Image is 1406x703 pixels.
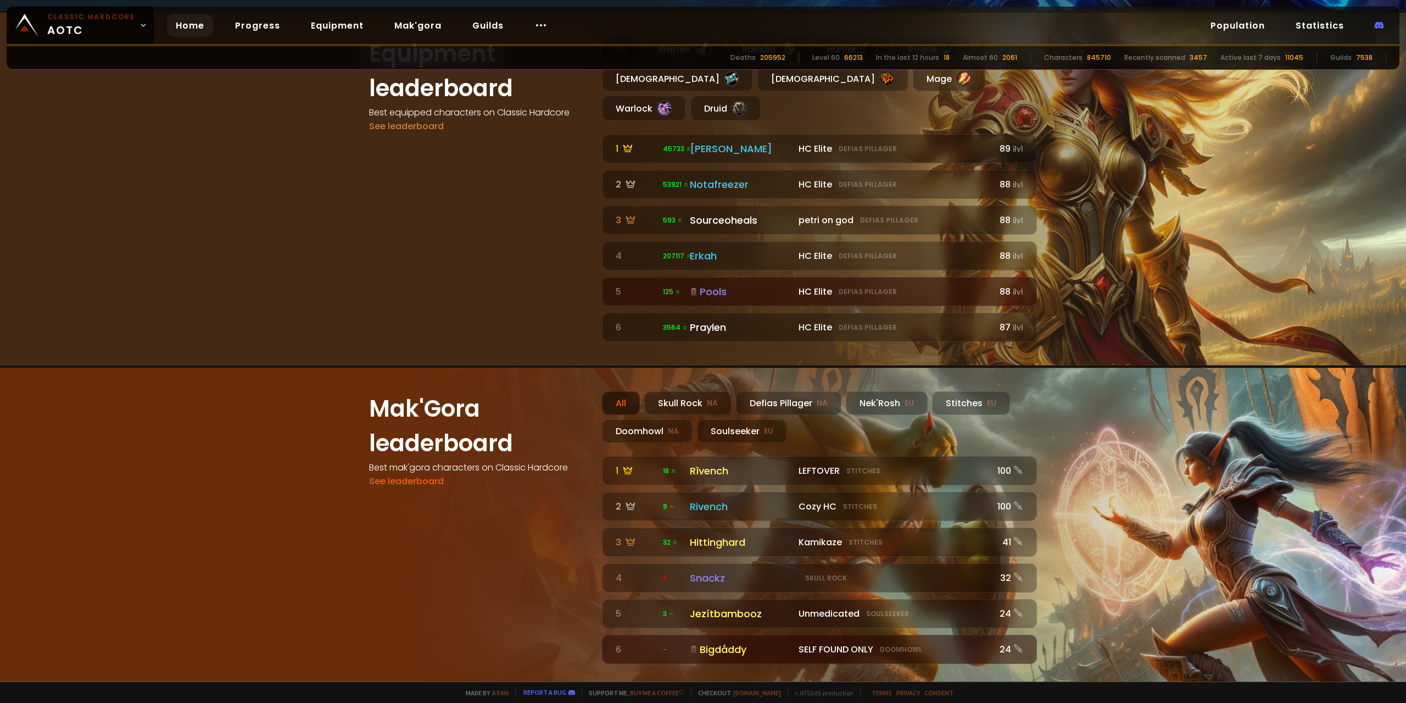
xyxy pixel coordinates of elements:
a: 3 32 HittinghardKamikazeStitches41 [602,528,1037,557]
div: Guilds [1330,53,1352,63]
div: LEFTOVER [799,464,988,478]
div: 100 [995,500,1023,513]
div: Characters [1044,53,1083,63]
a: 2 53921 Notafreezer HC EliteDefias Pillager88ilvl [602,170,1037,199]
div: 32 [995,571,1023,585]
small: ilvl [1013,215,1023,226]
a: 1 45733 [PERSON_NAME] HC EliteDefias Pillager89ilvl [602,134,1037,163]
div: 205952 [760,53,785,63]
h4: Best equipped characters on Classic Hardcore [369,106,589,119]
small: Defias Pillager [839,144,897,154]
div: 5 [616,607,656,621]
a: Consent [924,689,953,697]
div: 3457 [1190,53,1207,63]
div: 7538 [1356,53,1372,63]
span: 3564 [663,323,688,333]
div: 18 [944,53,950,63]
div: 2 [616,178,656,191]
a: 5 125 Pools HC EliteDefias Pillager88ilvl [602,277,1037,306]
div: Almost 60 [963,53,998,63]
small: NA [817,398,828,409]
a: See leaderboard [369,475,444,488]
div: Hittinghard [690,535,792,550]
div: 845710 [1087,53,1111,63]
small: Skull Rock [805,573,847,583]
div: Rîvench [690,463,792,478]
a: Privacy [896,689,920,697]
div: 24 [995,643,1023,656]
div: petri on god [799,213,988,227]
a: 3 593 Sourceoheals petri on godDefias Pillager88ilvl [602,206,1037,235]
div: Unmedicated [799,607,988,621]
a: Mak'gora [386,14,450,37]
div: 89 [995,142,1023,156]
a: 4 207117 Erkah HC EliteDefias Pillager88ilvl [602,241,1037,270]
div: SELF FOUND ONLY [799,643,988,656]
span: 9 [663,502,675,512]
div: Nek'Rosh [846,391,928,415]
span: AOTC [47,12,135,38]
a: Terms [872,689,892,697]
span: Made by [459,689,509,697]
small: Defias Pillager [839,251,897,261]
div: 4 [616,571,656,585]
small: ilvl [1013,251,1023,262]
div: 1 [616,142,656,156]
span: 125 [663,287,681,297]
a: 4 3 SnackzSkull Rock32 [602,563,1037,593]
a: 6 -BigdåddySELF FOUND ONLYDoomhowl24 [602,635,1037,664]
small: Defias Pillager [839,323,897,333]
small: ilvl [1013,144,1023,154]
div: Notafreezer [690,177,792,192]
small: EU [987,398,996,409]
div: 88 [995,249,1023,263]
a: 5 3JezítbamboozUnmedicatedSoulseeker24 [602,599,1037,628]
div: HC Elite [799,249,988,263]
div: Recently scanned [1124,53,1185,63]
span: 207117 [663,251,692,261]
a: Statistics [1287,14,1353,37]
span: 18 [663,466,677,476]
div: 2061 [1002,53,1017,63]
div: Rivench [690,499,792,514]
a: Buy me a coffee [630,689,684,697]
small: Defias Pillager [839,180,897,190]
div: 1 [616,464,656,478]
span: Support me, [582,689,684,697]
div: Doomhowl [602,419,693,443]
div: 100 [995,464,1023,478]
small: Stitches [849,538,883,547]
div: HC Elite [799,320,988,334]
small: Doomhowl [880,645,922,655]
span: 3 [663,573,674,583]
h1: Mak'Gora leaderboard [369,391,589,461]
small: ilvl [1013,180,1023,190]
div: Stitches [932,391,1010,415]
div: Mage [913,66,985,91]
small: NA [707,398,718,409]
div: 3 [616,535,656,549]
span: Checkout [691,689,781,697]
div: Jezítbambooz [690,606,792,621]
small: Stitches [843,502,877,512]
div: Druid [690,96,761,121]
small: Soulseeker [866,609,909,619]
div: Skull Rock [644,391,732,415]
div: 88 [995,178,1023,191]
h1: Equipment leaderboard [369,36,589,106]
div: 88 [995,285,1023,298]
div: 41 [995,535,1023,549]
div: [PERSON_NAME] [690,141,792,156]
small: Defias Pillager [839,287,897,297]
div: Deaths [730,53,756,63]
div: Active last 7 days [1220,53,1281,63]
div: [DEMOGRAPHIC_DATA] [757,66,908,91]
a: Equipment [302,14,372,37]
div: Erkah [690,248,792,263]
small: Defias Pillager [860,215,918,225]
div: Soulseeker [697,419,787,443]
div: Level 60 [812,53,840,63]
a: Home [167,14,213,37]
span: 53921 [663,180,689,190]
small: ilvl [1013,323,1023,333]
